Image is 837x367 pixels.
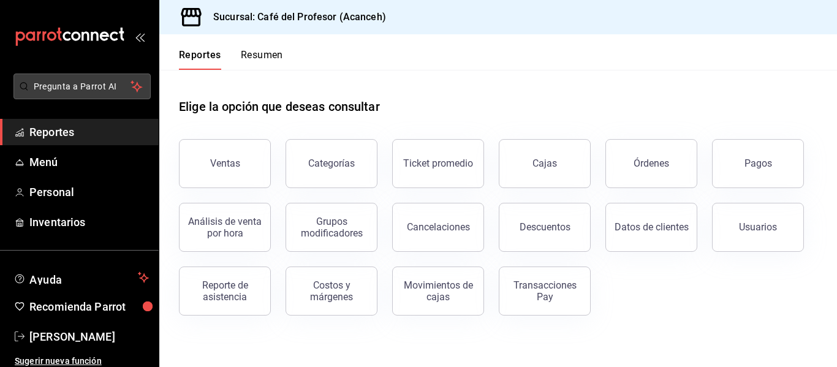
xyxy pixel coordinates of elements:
div: Cancelaciones [407,221,470,233]
div: Descuentos [520,221,570,233]
a: Pregunta a Parrot AI [9,89,151,102]
button: Pagos [712,139,804,188]
div: navigation tabs [179,49,283,70]
button: Descuentos [499,203,591,252]
button: Datos de clientes [605,203,697,252]
div: Transacciones Pay [507,279,583,303]
button: Ticket promedio [392,139,484,188]
div: Órdenes [634,157,669,169]
button: Costos y márgenes [286,267,377,316]
span: Personal [29,184,149,200]
div: Reporte de asistencia [187,279,263,303]
button: Movimientos de cajas [392,267,484,316]
button: open_drawer_menu [135,32,145,42]
span: Menú [29,154,149,170]
div: Categorías [308,157,355,169]
div: Ticket promedio [403,157,473,169]
button: Reporte de asistencia [179,267,271,316]
button: Cancelaciones [392,203,484,252]
button: Transacciones Pay [499,267,591,316]
button: Resumen [241,49,283,70]
button: Reportes [179,49,221,70]
h3: Sucursal: Café del Profesor (Acanceh) [203,10,386,25]
button: Pregunta a Parrot AI [13,74,151,99]
div: Grupos modificadores [294,216,369,239]
span: [PERSON_NAME] [29,328,149,345]
span: Recomienda Parrot [29,298,149,315]
button: Órdenes [605,139,697,188]
div: Movimientos de cajas [400,279,476,303]
div: Pagos [744,157,772,169]
div: Análisis de venta por hora [187,216,263,239]
div: Cajas [532,156,558,171]
button: Análisis de venta por hora [179,203,271,252]
div: Costos y márgenes [294,279,369,303]
h1: Elige la opción que deseas consultar [179,97,380,116]
button: Usuarios [712,203,804,252]
span: Reportes [29,124,149,140]
span: Pregunta a Parrot AI [34,80,131,93]
button: Categorías [286,139,377,188]
div: Ventas [210,157,240,169]
button: Grupos modificadores [286,203,377,252]
button: Ventas [179,139,271,188]
a: Cajas [499,139,591,188]
span: Inventarios [29,214,149,230]
div: Usuarios [739,221,777,233]
div: Datos de clientes [615,221,689,233]
span: Ayuda [29,270,133,285]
